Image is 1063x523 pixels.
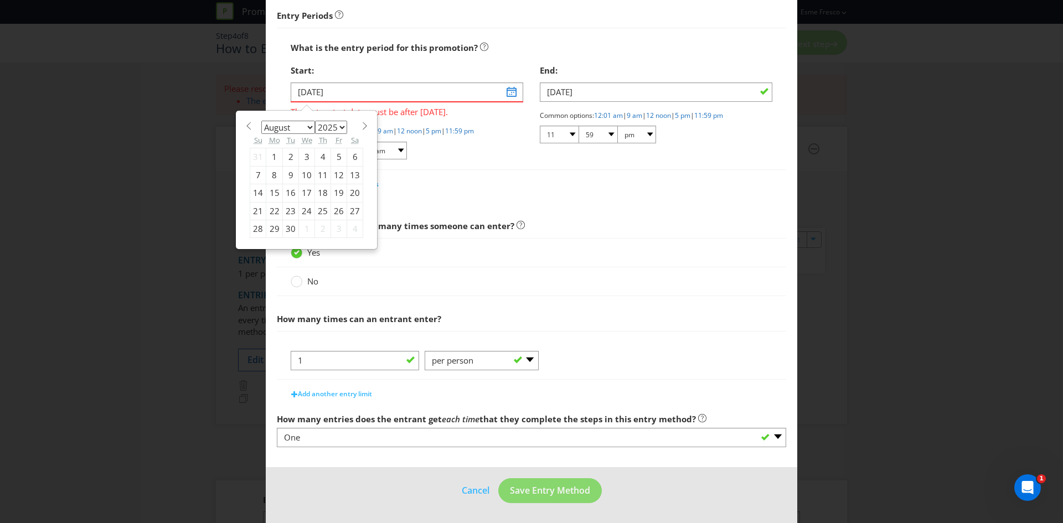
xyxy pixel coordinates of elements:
a: 12 noon [397,126,422,136]
div: 8 [266,166,283,184]
span: What is the entry period for this promotion? [291,42,478,53]
div: 4 [347,220,363,237]
span: Yes [307,247,320,258]
div: 28 [250,220,266,237]
div: 5 [331,148,347,166]
span: | [642,111,646,120]
abbr: Thursday [319,135,327,145]
span: How many times can an entrant enter? [277,313,441,324]
div: 31 [250,148,266,166]
abbr: Tuesday [287,135,295,145]
div: 19 [331,184,347,202]
div: End: [540,59,772,82]
em: each time [442,413,479,424]
div: 30 [283,220,299,237]
abbr: Friday [336,135,342,145]
div: 2 [315,220,331,237]
div: 29 [266,220,283,237]
input: DD/MM/YY [291,82,523,102]
div: 4 [315,148,331,166]
abbr: Sunday [254,135,262,145]
div: 3 [299,148,315,166]
button: Add another entry limit [285,386,378,402]
div: 11 [315,166,331,184]
a: 11:59 pm [694,111,723,120]
div: 21 [250,202,266,220]
div: 9 [283,166,299,184]
button: Cancel [461,484,490,498]
div: 1 [299,220,315,237]
div: 22 [266,202,283,220]
a: 9 am [378,126,393,136]
div: 12 [331,166,347,184]
a: 5 pm [675,111,690,120]
div: 20 [347,184,363,202]
input: DD/MM/YY [540,82,772,102]
span: 1 [1037,474,1046,483]
div: 23 [283,202,299,220]
span: The entry start date must be after [DATE]. [291,102,523,118]
a: 9 am [627,111,642,120]
span: | [690,111,694,120]
a: 12:01 am [594,111,623,120]
span: How many entries does the entrant get [277,413,442,424]
abbr: Saturday [351,135,359,145]
span: Common options: [540,111,594,120]
div: Start: [291,59,523,82]
span: Add another entry limit [298,389,372,398]
span: Are there limits on how many times someone can enter? [277,220,514,231]
div: 6 [347,148,363,166]
div: 18 [315,184,331,202]
div: 10 [299,166,315,184]
div: 2 [283,148,299,166]
div: 7 [250,166,266,184]
div: 16 [283,184,299,202]
a: 12 noon [646,111,671,120]
div: 15 [266,184,283,202]
strong: Entry Periods [277,10,333,21]
div: 26 [331,202,347,220]
abbr: Wednesday [302,135,312,145]
div: 27 [347,202,363,220]
div: 3 [331,220,347,237]
a: 11:59 pm [445,126,474,136]
div: 14 [250,184,266,202]
span: | [441,126,445,136]
abbr: Monday [269,135,280,145]
button: Save Entry Method [498,478,602,503]
div: 13 [347,166,363,184]
span: | [393,126,397,136]
div: 1 [266,148,283,166]
div: 25 [315,202,331,220]
span: | [623,111,627,120]
span: Save Entry Method [510,484,590,496]
a: 5 pm [426,126,441,136]
span: | [422,126,426,136]
iframe: Intercom live chat [1014,474,1041,501]
span: | [671,111,675,120]
div: 17 [299,184,315,202]
div: 24 [299,202,315,220]
span: that they complete the steps in this entry method? [479,413,696,424]
span: No [307,276,318,287]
